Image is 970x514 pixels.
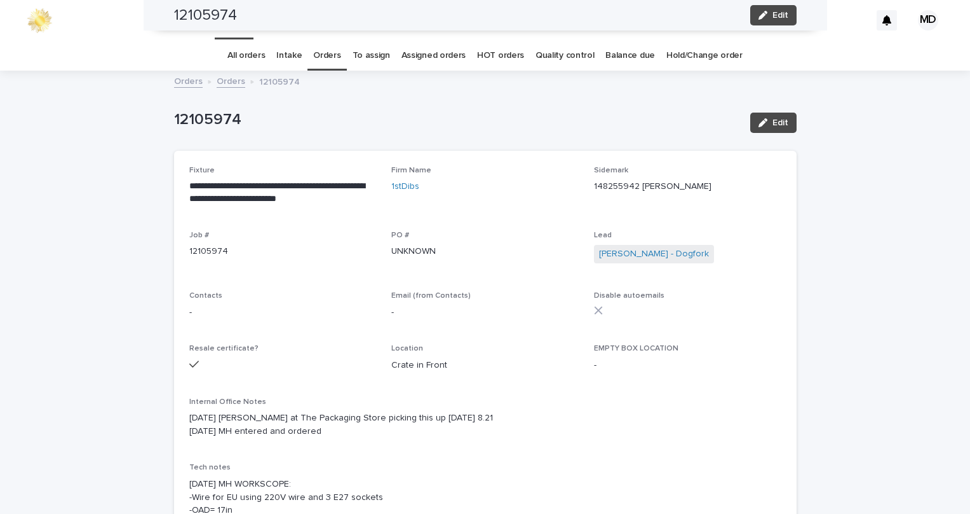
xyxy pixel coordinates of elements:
[750,113,797,133] button: Edit
[666,41,743,71] a: Hold/Change order
[536,41,594,71] a: Quality control
[259,74,300,88] p: 12105974
[594,167,628,174] span: Sidemark
[189,412,781,438] p: [DATE] [PERSON_NAME] at The Packaging Store picking this up [DATE] 8.21 [DATE] MH entered and ord...
[189,345,259,352] span: Resale certificate?
[594,292,664,300] span: Disable autoemails
[605,41,655,71] a: Balance due
[174,111,740,129] p: 12105974
[353,41,390,71] a: To assign
[313,41,340,71] a: Orders
[391,306,579,319] p: -
[391,245,579,258] p: UNKNOWN
[594,180,781,193] p: 148255942 [PERSON_NAME]
[477,41,524,71] a: HOT orders
[189,306,377,319] p: -
[189,167,215,174] span: Fixture
[217,73,245,88] a: Orders
[772,118,788,127] span: Edit
[391,292,471,300] span: Email (from Contacts)
[227,41,265,71] a: All orders
[391,345,423,352] span: Location
[25,8,53,33] img: 0ffKfDbyRa2Iv8hnaAqg
[918,10,938,31] div: MD
[189,464,231,471] span: Tech notes
[594,359,781,372] p: -
[594,232,612,239] span: Lead
[391,167,431,174] span: Firm Name
[189,245,377,258] p: 12105974
[391,232,409,239] span: PO #
[189,232,209,239] span: Job #
[174,73,203,88] a: Orders
[401,41,466,71] a: Assigned orders
[391,180,419,193] a: 1stDibs
[189,398,266,406] span: Internal Office Notes
[594,345,678,352] span: EMPTY BOX LOCATION
[189,292,222,300] span: Contacts
[276,41,302,71] a: Intake
[599,247,709,261] a: [PERSON_NAME] - Dogfork
[391,359,579,372] p: Crate in Front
